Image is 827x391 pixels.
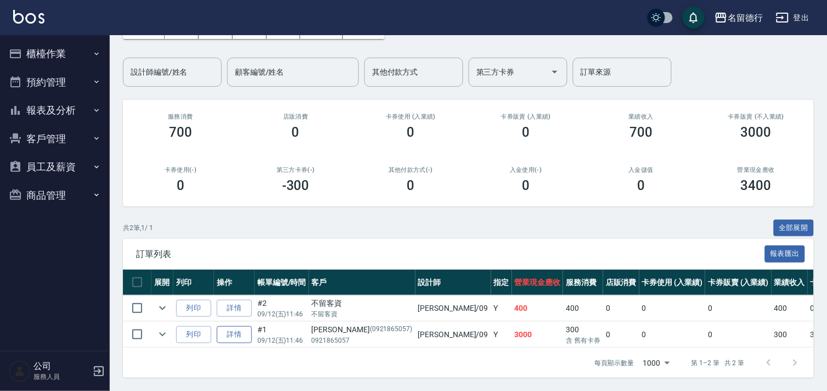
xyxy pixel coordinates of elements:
[309,270,415,295] th: 客戶
[255,295,309,321] td: #2
[370,324,413,336] p: (0921865057)
[491,295,512,321] td: Y
[4,125,105,153] button: 客戶管理
[282,178,310,193] h3: -300
[4,68,105,97] button: 預約管理
[491,322,512,348] td: Y
[136,249,765,260] span: 訂單列表
[481,166,570,174] h2: 入金使用(-)
[312,324,413,336] div: [PERSON_NAME]
[257,309,306,319] p: 09/12 (五) 11:46
[312,336,413,345] p: 0921865057
[629,125,652,140] h3: 700
[4,96,105,125] button: 報表及分析
[176,300,211,317] button: 列印
[597,166,685,174] h2: 入金儲值
[312,298,413,309] div: 不留客資
[772,8,814,28] button: 登出
[563,322,603,348] td: 300
[512,270,564,295] th: 營業現金應收
[603,270,639,295] th: 店販消費
[522,125,530,140] h3: 0
[217,326,252,343] a: 詳情
[255,322,309,348] td: #1
[481,113,570,120] h2: 卡券販賣 (入業績)
[312,309,413,319] p: 不留客資
[639,295,706,321] td: 0
[639,322,706,348] td: 0
[407,178,415,193] h3: 0
[136,113,225,120] h3: 服務消費
[251,113,340,120] h2: 店販消費
[712,113,801,120] h2: 卡券販賣 (不入業績)
[512,295,564,321] td: 400
[637,178,645,193] h3: 0
[712,166,801,174] h2: 營業現金應收
[772,270,808,295] th: 業績收入
[136,166,225,174] h2: 卡券使用(-)
[639,270,706,295] th: 卡券使用 (入業績)
[765,245,806,262] button: 報表匯出
[177,178,184,193] h3: 0
[367,166,455,174] h2: 其他付款方式(-)
[705,295,772,321] td: 0
[639,348,674,378] div: 1000
[169,125,192,140] h3: 700
[741,178,772,193] h3: 3400
[415,270,491,295] th: 設計師
[522,178,530,193] h3: 0
[251,166,340,174] h2: 第三方卡券(-)
[691,358,745,368] p: 第 1–2 筆 共 2 筆
[512,322,564,348] td: 3000
[415,322,491,348] td: [PERSON_NAME] /09
[597,113,685,120] h2: 業績收入
[217,300,252,317] a: 詳情
[546,63,564,81] button: Open
[255,270,309,295] th: 帳單編號/時間
[705,270,772,295] th: 卡券販賣 (入業績)
[491,270,512,295] th: 指定
[367,113,455,120] h2: 卡券使用 (入業績)
[257,336,306,345] p: 09/12 (五) 11:46
[765,248,806,259] a: 報表匯出
[595,358,634,368] p: 每頁顯示數量
[772,322,808,348] td: 300
[13,10,44,24] img: Logo
[728,11,763,25] div: 名留德行
[603,295,639,321] td: 0
[705,322,772,348] td: 0
[772,295,808,321] td: 400
[4,153,105,181] button: 員工及薪資
[415,295,491,321] td: [PERSON_NAME] /09
[151,270,173,295] th: 展開
[154,326,171,343] button: expand row
[566,336,600,345] p: 含 舊有卡券
[4,40,105,68] button: 櫃檯作業
[123,223,153,233] p: 共 2 筆, 1 / 1
[292,125,300,140] h3: 0
[173,270,214,295] th: 列印
[33,361,89,372] h5: 公司
[214,270,255,295] th: 操作
[563,295,603,321] td: 400
[9,360,31,382] img: Person
[683,7,705,29] button: save
[774,220,814,237] button: 全部展開
[176,326,211,343] button: 列印
[603,322,639,348] td: 0
[563,270,603,295] th: 服務消費
[710,7,767,29] button: 名留德行
[33,372,89,382] p: 服務人員
[741,125,772,140] h3: 3000
[407,125,415,140] h3: 0
[4,181,105,210] button: 商品管理
[154,300,171,316] button: expand row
